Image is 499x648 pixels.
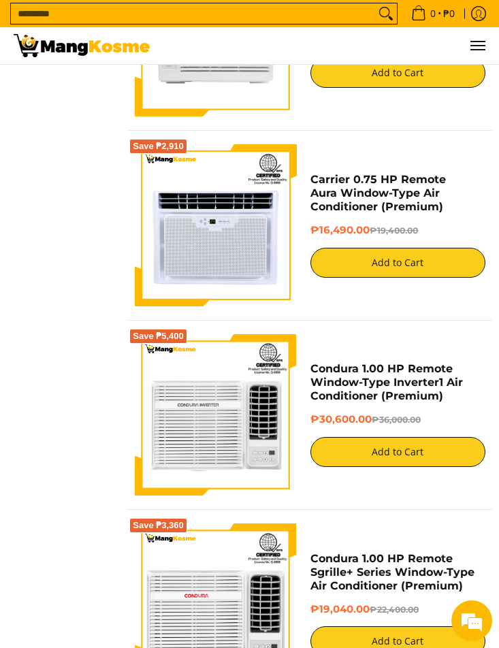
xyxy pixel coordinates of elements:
div: Leave a message [71,76,229,94]
span: 0 [428,9,438,18]
span: Save ₱2,910 [133,142,184,150]
span: • [407,6,459,21]
img: Carrier 0.75 HP Remote Aura Window-Type Air Conditioner (Premium) [135,144,296,306]
img: Bodega Sale Aircon l Mang Kosme: Home Appliances Warehouse Sale [14,34,150,57]
nav: Main Menu [163,27,485,64]
button: Add to Cart [310,248,485,278]
span: We are offline. Please leave us a message. [29,172,238,309]
del: ₱36,000.00 [372,415,421,425]
a: Condura 1.00 HP Remote Sgrille+ Series Window-Type Air Conditioner (Premium) [310,552,474,592]
del: ₱22,400.00 [370,604,419,615]
div: Minimize live chat window [223,7,256,39]
span: ₱0 [441,9,457,18]
h6: ₱16,490.00 [310,224,485,238]
button: Menu [469,27,485,64]
button: Search [375,3,397,24]
button: Add to Cart [310,437,485,467]
textarea: Type your message and click 'Submit' [7,372,259,419]
img: Condura 1.00 HP Remote Window-Type Inverter1 Air Conditioner (Premium) [135,334,296,496]
ul: Customer Navigation [163,27,485,64]
del: ₱19,400.00 [370,225,418,236]
button: Add to Cart [310,58,485,88]
h6: ₱30,600.00 [310,413,485,427]
a: Condura 1.00 HP Remote Window-Type Inverter1 Air Conditioner (Premium) [310,362,463,402]
h6: ₱19,040.00 [310,603,485,617]
em: Submit [199,419,247,438]
span: Save ₱5,400 [133,332,184,340]
a: Carrier 0.75 HP Remote Aura Window-Type Air Conditioner (Premium) [310,173,446,213]
span: Save ₱3,360 [133,521,184,530]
